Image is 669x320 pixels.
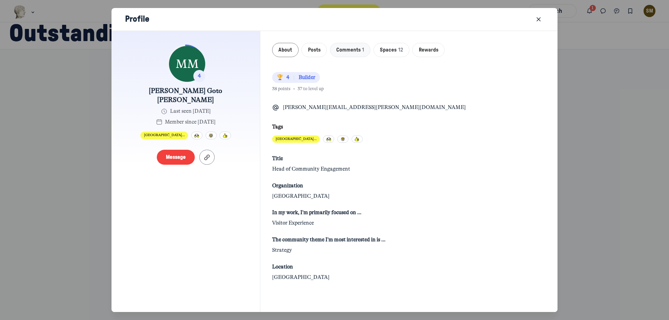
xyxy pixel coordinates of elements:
[336,46,361,54] span: Comments
[272,274,330,281] span: [GEOGRAPHIC_DATA]
[272,219,314,227] span: Visitor Experience
[199,150,215,165] button: Copy link to profile
[272,247,292,254] span: Strategy
[170,108,211,115] span: Last seen [DATE]
[272,193,330,200] span: [GEOGRAPHIC_DATA]
[198,73,201,79] span: 4
[374,43,409,57] button: Spaces12
[272,86,290,92] span: 38 points
[157,150,195,165] button: Message
[272,263,293,271] span: Location
[144,133,185,137] span: [GEOGRAPHIC_DATA] ...
[299,74,315,81] span: Builder
[272,182,303,190] span: Organization
[272,43,299,57] button: About
[298,86,324,92] span: 37 to level up
[165,118,216,126] span: Member since [DATE]
[283,104,466,111] p: [PERSON_NAME][EMAIL_ADDRESS][PERSON_NAME][DOMAIN_NAME]
[277,74,283,80] span: 🏆
[272,155,283,163] span: Title
[330,43,371,57] button: Comments1
[278,46,292,54] span: About
[301,43,327,57] button: Posts
[412,43,445,57] button: Rewards
[276,137,317,141] span: [GEOGRAPHIC_DATA] ...
[272,123,545,131] div: Tags
[362,46,364,54] span: 1
[272,236,385,244] span: The community theme I'm most interested in is …
[293,86,295,92] span: •
[277,74,289,81] span: 4
[272,165,350,173] span: Head of Community Engagement
[533,14,544,24] button: Close
[124,87,248,105] span: [PERSON_NAME] Goto [PERSON_NAME]
[308,46,321,54] span: Posts
[419,46,438,54] span: Rewards
[125,14,149,24] h5: Profile
[272,209,361,217] span: In my work, I'm primarily focused on …
[398,46,403,54] span: 12
[380,46,397,54] span: Spaces
[169,46,205,82] div: MM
